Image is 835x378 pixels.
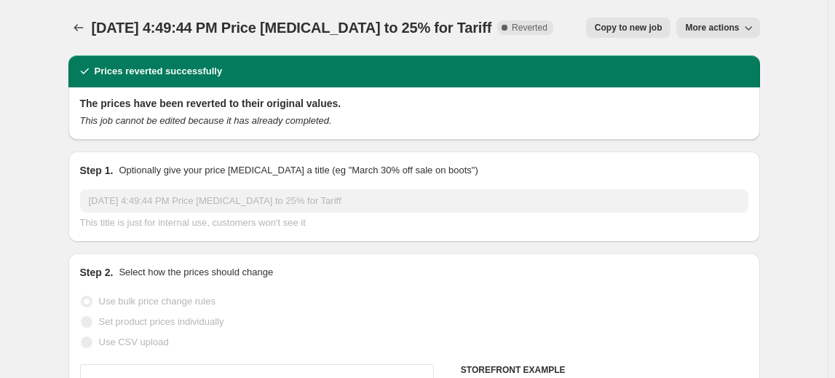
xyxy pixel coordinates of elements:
[80,163,114,178] h2: Step 1.
[68,17,89,38] button: Price change jobs
[99,336,169,347] span: Use CSV upload
[119,265,273,280] p: Select how the prices should change
[80,265,114,280] h2: Step 2.
[80,189,748,213] input: 30% off holiday sale
[685,22,739,34] span: More actions
[80,217,306,228] span: This title is just for internal use, customers won't see it
[595,22,662,34] span: Copy to new job
[99,296,215,307] span: Use bulk price change rules
[99,316,224,327] span: Set product prices individually
[586,17,671,38] button: Copy to new job
[92,20,492,36] span: [DATE] 4:49:44 PM Price [MEDICAL_DATA] to 25% for Tariff
[512,22,547,34] span: Reverted
[80,96,748,111] h2: The prices have been reverted to their original values.
[676,17,759,38] button: More actions
[119,163,478,178] p: Optionally give your price [MEDICAL_DATA] a title (eg "March 30% off sale on boots")
[95,64,223,79] h2: Prices reverted successfully
[80,115,332,126] i: This job cannot be edited because it has already completed.
[461,364,748,376] h6: STOREFRONT EXAMPLE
